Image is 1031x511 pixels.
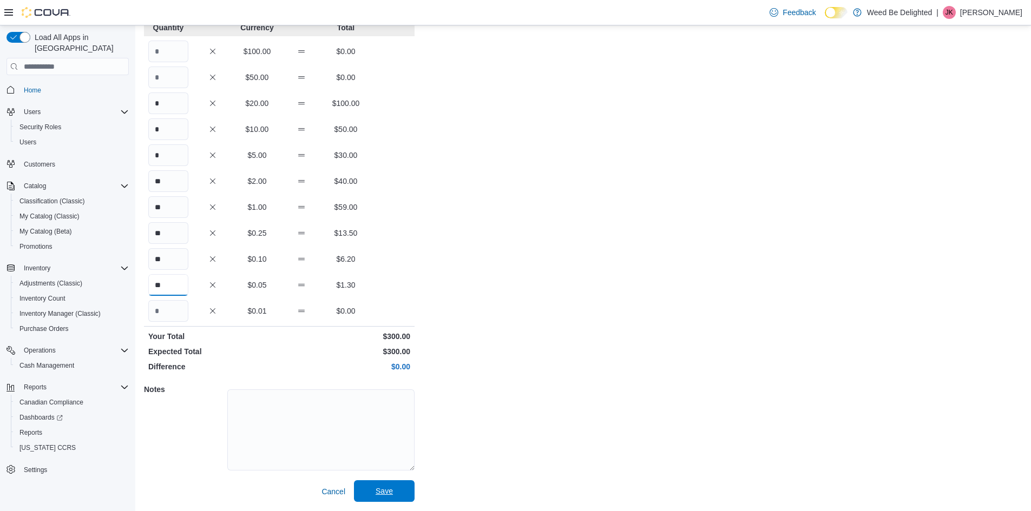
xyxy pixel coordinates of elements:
p: $50.00 [237,72,277,83]
span: Inventory Manager (Classic) [19,309,101,318]
button: Inventory Manager (Classic) [11,306,133,321]
span: Inventory Manager (Classic) [15,307,129,320]
span: My Catalog (Beta) [19,227,72,236]
input: Quantity [148,170,188,192]
span: Reports [19,428,42,437]
a: My Catalog (Classic) [15,210,84,223]
p: | [936,6,938,19]
a: Dashboards [11,410,133,425]
button: Users [2,104,133,120]
button: Inventory [19,262,55,275]
input: Quantity [148,196,188,218]
input: Quantity [148,248,188,270]
p: $40.00 [326,176,366,187]
a: [US_STATE] CCRS [15,441,80,454]
span: Users [24,108,41,116]
button: Users [19,105,45,118]
input: Quantity [148,118,188,140]
p: $10.00 [237,124,277,135]
span: Settings [19,463,129,476]
a: Inventory Manager (Classic) [15,307,105,320]
a: Dashboards [15,411,67,424]
p: $50.00 [326,124,366,135]
p: $20.00 [237,98,277,109]
button: Reports [11,425,133,440]
span: Inventory [19,262,129,275]
p: $0.00 [326,306,366,316]
a: Promotions [15,240,57,253]
button: Users [11,135,133,150]
img: Cova [22,7,70,18]
input: Quantity [148,41,188,62]
a: Settings [19,463,51,476]
p: $300.00 [281,331,410,342]
button: Operations [2,343,133,358]
button: Canadian Compliance [11,395,133,410]
p: $0.00 [281,361,410,372]
button: Security Roles [11,120,133,135]
span: Users [15,136,129,149]
span: Users [19,138,36,147]
a: Canadian Compliance [15,396,88,409]
span: Washington CCRS [15,441,129,454]
a: Adjustments (Classic) [15,277,87,290]
span: Save [376,486,393,496]
p: Total [326,22,366,33]
span: Dashboards [15,411,129,424]
span: Customers [24,160,55,169]
button: Catalog [2,178,133,194]
span: Load All Apps in [GEOGRAPHIC_DATA] [30,32,129,54]
button: Cancel [317,481,350,502]
div: Jordan Knott [943,6,956,19]
span: Users [19,105,129,118]
p: [PERSON_NAME] [960,6,1022,19]
a: Customers [19,158,60,171]
span: [US_STATE] CCRS [19,443,76,452]
span: Purchase Orders [19,324,69,333]
span: Classification (Classic) [15,195,129,208]
p: $0.10 [237,254,277,264]
span: Operations [24,346,56,355]
button: Settings [2,462,133,477]
p: $0.05 [237,280,277,290]
input: Quantity [148,144,188,166]
button: Home [2,82,133,97]
p: $0.00 [326,72,366,83]
a: Home [19,84,45,97]
p: $0.01 [237,306,277,316]
p: $6.20 [326,254,366,264]
span: Cash Management [19,361,74,370]
span: Settings [24,466,47,474]
span: Feedback [783,7,816,18]
p: $2.00 [237,176,277,187]
span: Operations [19,344,129,357]
span: My Catalog (Classic) [15,210,129,223]
p: $0.00 [326,46,366,57]
span: Customers [19,157,129,171]
span: Purchase Orders [15,322,129,335]
p: Difference [148,361,277,372]
button: Operations [19,344,60,357]
span: Reports [24,383,47,391]
a: Security Roles [15,121,65,134]
p: Expected Total [148,346,277,357]
span: Catalog [19,180,129,193]
p: $300.00 [281,346,410,357]
a: Feedback [765,2,820,23]
input: Quantity [148,67,188,88]
input: Quantity [148,92,188,114]
p: $59.00 [326,202,366,213]
button: My Catalog (Beta) [11,224,133,239]
button: Save [354,480,415,502]
span: Dashboards [19,413,63,422]
p: Your Total [148,331,277,342]
span: JK [945,6,953,19]
a: Purchase Orders [15,322,73,335]
span: Promotions [15,240,129,253]
p: $5.00 [237,150,277,161]
a: Reports [15,426,47,439]
button: Cash Management [11,358,133,373]
span: My Catalog (Beta) [15,225,129,238]
span: Security Roles [15,121,129,134]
